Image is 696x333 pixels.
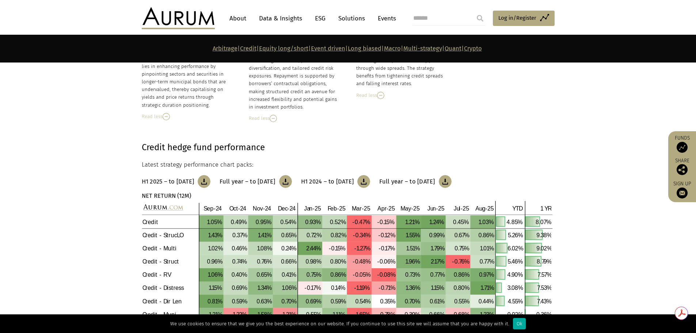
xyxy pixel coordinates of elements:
span: Log in/Register [498,14,536,22]
a: Solutions [335,12,369,25]
img: Download Article [439,175,452,188]
a: H1 2025 – to [DATE] [142,175,211,188]
a: Credit [240,45,256,52]
div: Read less [249,114,338,122]
input: Submit [473,11,487,26]
a: Full year – to [DATE] [220,175,292,188]
img: Read Less [270,115,277,122]
a: Funds [672,135,692,153]
div: The strategy involves investing in synthetic structured credit and cash structured products inclu... [249,26,338,111]
a: Log in/Register [493,11,555,26]
strong: NET RETURN (12M) [142,192,191,199]
div: Share [672,158,692,175]
div: Read less [142,113,231,121]
a: Sign up [672,181,692,198]
a: Long biased [348,45,381,52]
a: Quant [445,45,461,52]
a: Equity long/short [259,45,308,52]
h3: H1 2025 – to [DATE] [142,178,194,185]
a: Multi-strategy [403,45,442,52]
img: Download Article [357,175,370,188]
strong: | | | | | | | | [213,45,482,52]
img: Sign up to our newsletter [677,188,688,198]
a: ESG [311,12,329,25]
a: About [226,12,250,25]
img: Read Less [163,113,170,120]
div: Read less [356,91,445,99]
div: Ok [513,318,526,329]
a: Full year – to [DATE] [379,175,451,188]
a: Arbitrage [213,45,237,52]
a: Macro [384,45,401,52]
a: Crypto [464,45,482,52]
a: Data & Insights [255,12,306,25]
img: Aurum [142,7,215,29]
p: Latest strategy performance chart packs: [142,160,553,170]
h3: H1 2024 – to [DATE] [301,178,354,185]
img: Share this post [677,164,688,175]
img: Download Article [198,175,210,188]
h3: Full year – to [DATE] [379,178,435,185]
img: Access Funds [677,142,688,153]
strong: Credit hedge fund performance [142,142,265,152]
h3: Full year – to [DATE] [220,178,275,185]
img: Download Article [279,175,292,188]
img: Read Less [377,92,384,99]
a: Event driven [311,45,345,52]
a: Events [374,12,396,25]
a: H1 2024 – to [DATE] [301,175,370,188]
